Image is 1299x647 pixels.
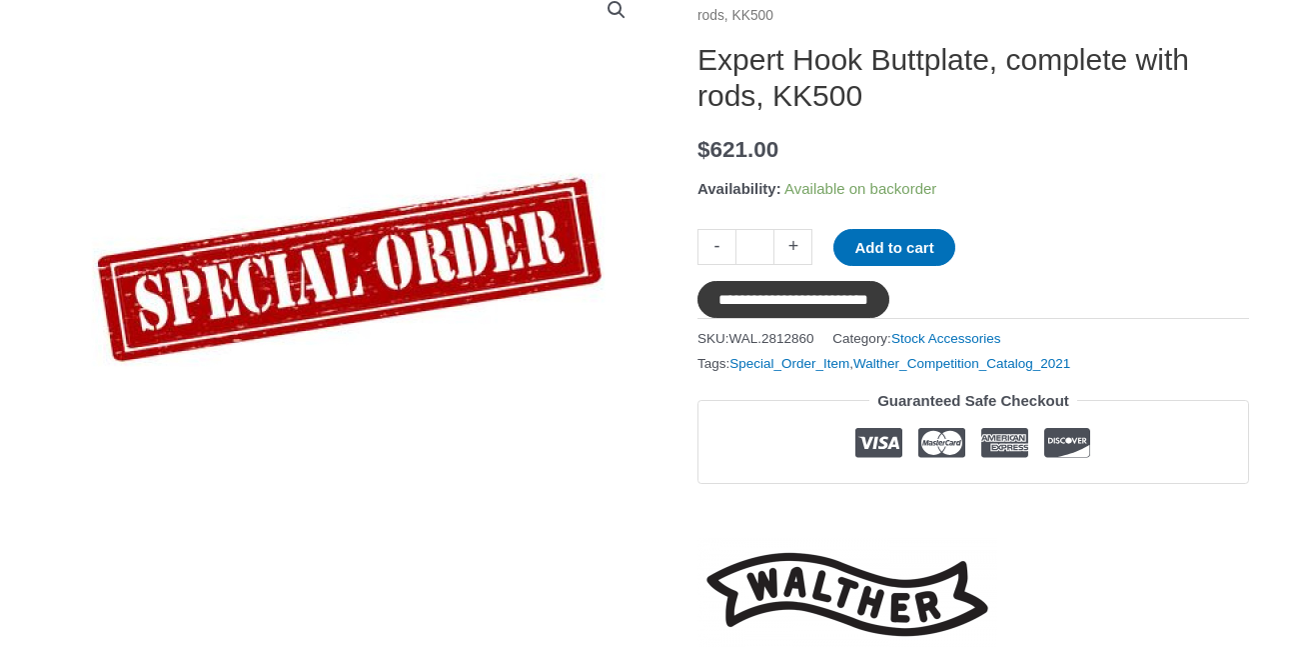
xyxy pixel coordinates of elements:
[774,229,812,264] a: +
[833,229,954,266] button: Add to cart
[697,351,1070,376] span: Tags: ,
[784,180,936,197] span: Available on backorder
[697,326,814,351] span: SKU:
[729,356,849,371] a: Special_Order_Item
[832,326,1000,351] span: Category:
[697,180,781,197] span: Availability:
[697,499,1249,523] iframe: Customer reviews powered by Trustpilot
[697,229,735,264] a: -
[729,331,814,346] span: WAL.2812860
[853,356,1070,371] a: Walther_Competition_Catalog_2021
[697,137,778,162] bdi: 621.00
[697,137,710,162] span: $
[697,42,1249,114] h1: Expert Hook Buttplate, complete with rods, KK500
[891,331,1001,346] a: Stock Accessories
[735,229,774,264] input: Product quantity
[869,387,1077,415] legend: Guaranteed Safe Checkout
